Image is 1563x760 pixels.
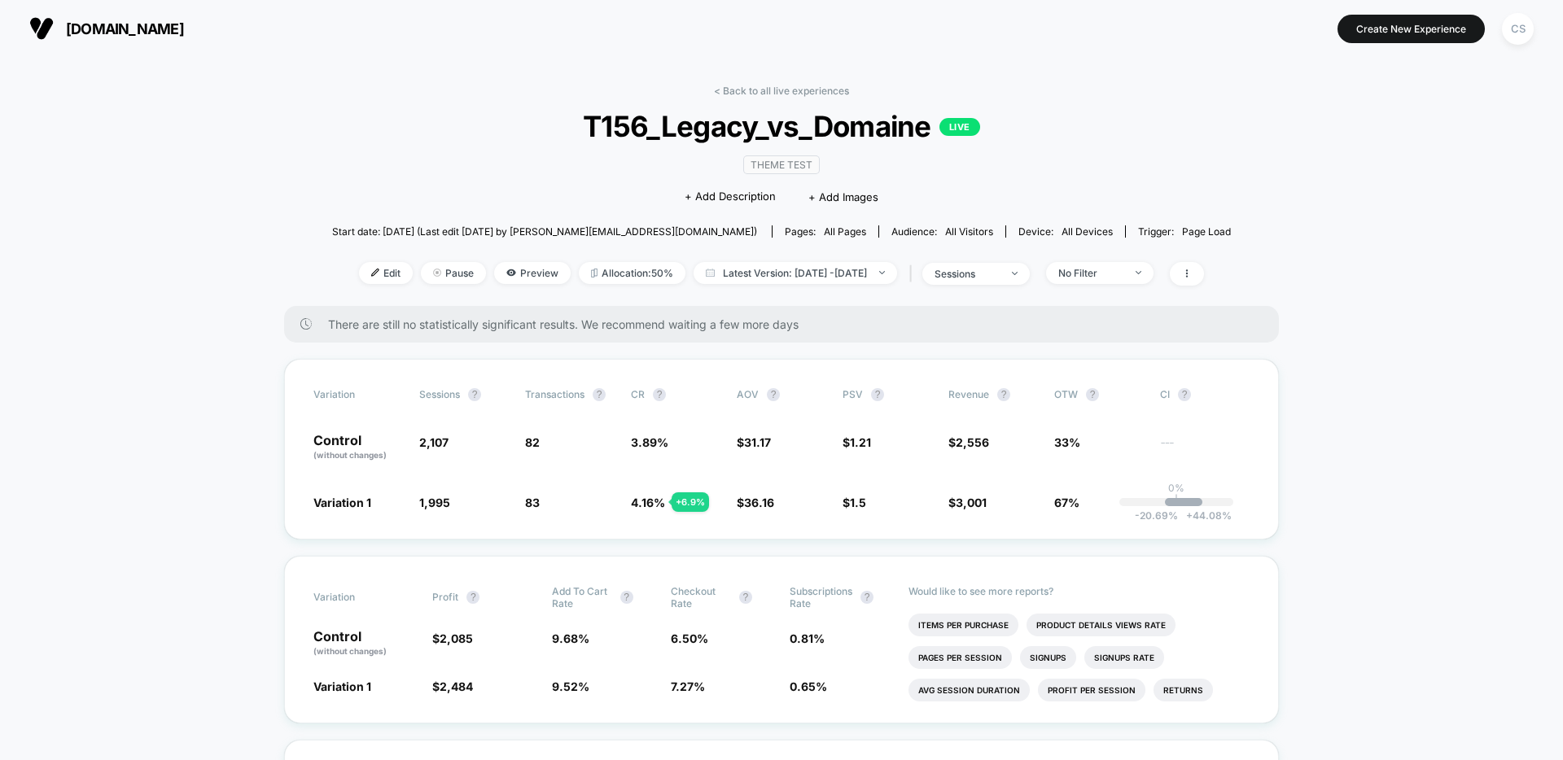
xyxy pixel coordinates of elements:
[1160,438,1250,461] span: ---
[29,16,54,41] img: Visually logo
[593,388,606,401] button: ?
[744,496,774,509] span: 36.16
[468,388,481,401] button: ?
[1175,494,1178,506] p: |
[1154,679,1213,701] li: Returns
[843,388,863,400] span: PSV
[1502,13,1534,45] div: CS
[1084,646,1164,669] li: Signups Rate
[956,496,987,509] span: 3,001
[850,496,866,509] span: 1.5
[743,155,820,174] span: Theme Test
[466,591,479,604] button: ?
[824,225,866,238] span: all pages
[948,388,989,400] span: Revenue
[714,85,849,97] a: < Back to all live experiences
[671,585,731,609] span: Checkout Rate
[328,317,1246,331] span: There are still no statistically significant results. We recommend waiting a few more days
[706,269,715,277] img: calendar
[579,262,685,284] span: Allocation: 50%
[1086,388,1099,401] button: ?
[591,269,598,277] img: rebalance
[1038,679,1145,701] li: Profit Per Session
[850,435,871,449] span: 1.21
[948,496,987,509] span: $
[1497,12,1539,46] button: CS
[332,225,757,238] span: Start date: [DATE] (Last edit [DATE] by [PERSON_NAME][EMAIL_ADDRESS][DOMAIN_NAME])
[525,435,540,449] span: 82
[935,268,1000,280] div: sessions
[1178,509,1232,522] span: 44.08 %
[313,585,403,609] span: Variation
[908,585,1250,597] p: Would like to see more reports?
[313,434,403,461] p: Control
[1186,509,1193,522] span: +
[739,591,752,604] button: ?
[908,679,1030,701] li: Avg Session Duration
[631,435,668,449] span: 3.89 %
[1054,496,1079,509] span: 67%
[1160,388,1250,401] span: CI
[525,388,584,400] span: Transactions
[1027,614,1176,636] li: Product Details Views Rate
[945,225,993,238] span: All Visitors
[631,388,645,400] span: CR
[1020,646,1076,669] li: Signups
[432,679,473,693] span: $
[908,614,1018,636] li: Items Per Purchase
[956,435,989,449] span: 2,556
[997,388,1010,401] button: ?
[440,679,473,693] span: 2,484
[432,591,458,603] span: Profit
[908,646,1012,669] li: Pages Per Session
[694,262,897,284] span: Latest Version: [DATE] - [DATE]
[1054,435,1080,449] span: 33%
[494,262,571,284] span: Preview
[421,262,486,284] span: Pause
[66,20,184,37] span: [DOMAIN_NAME]
[737,496,774,509] span: $
[744,435,771,449] span: 31.17
[1062,225,1113,238] span: all devices
[440,631,473,645] span: 2,085
[685,189,776,205] span: + Add Description
[1136,271,1141,274] img: end
[631,496,665,509] span: 4.16 %
[767,388,780,401] button: ?
[1338,15,1485,43] button: Create New Experience
[419,496,450,509] span: 1,995
[313,496,371,509] span: Variation 1
[1168,482,1184,494] p: 0%
[891,225,993,238] div: Audience:
[843,496,866,509] span: $
[1135,509,1178,522] span: -20.69 %
[620,591,633,604] button: ?
[552,631,589,645] span: 9.68 %
[671,679,705,693] span: 7.27 %
[1058,267,1123,279] div: No Filter
[371,269,379,277] img: edit
[671,631,708,645] span: 6.50 %
[1138,225,1231,238] div: Trigger:
[1054,388,1144,401] span: OTW
[525,496,540,509] span: 83
[790,585,852,609] span: Subscriptions Rate
[313,450,387,460] span: (without changes)
[313,630,416,657] p: Control
[1178,388,1191,401] button: ?
[433,269,441,277] img: end
[790,679,827,693] span: 0.65 %
[672,492,709,512] div: + 6.9 %
[737,388,759,400] span: AOV
[1005,225,1125,238] span: Device:
[871,388,884,401] button: ?
[653,388,666,401] button: ?
[377,109,1185,143] span: T156_Legacy_vs_Domaine
[1012,272,1018,275] img: end
[432,631,473,645] span: $
[843,435,871,449] span: $
[879,271,885,274] img: end
[313,679,371,693] span: Variation 1
[359,262,413,284] span: Edit
[808,190,878,203] span: + Add Images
